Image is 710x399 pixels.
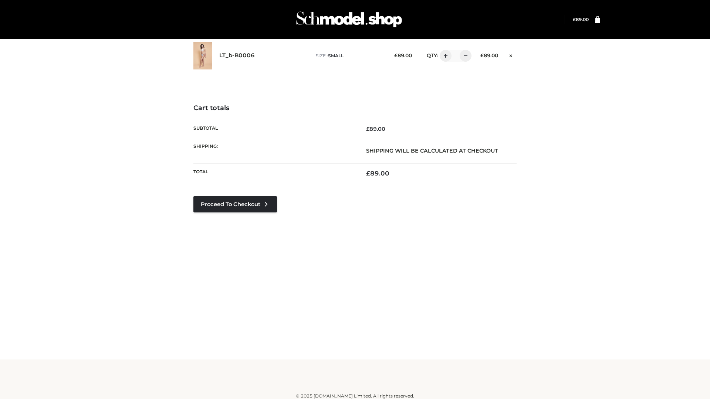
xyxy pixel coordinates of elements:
[394,52,412,58] bdi: 89.00
[316,52,383,59] p: size :
[193,138,355,163] th: Shipping:
[193,120,355,138] th: Subtotal
[506,50,517,59] a: Remove this item
[366,126,369,132] span: £
[573,17,589,22] a: £89.00
[294,5,405,34] img: Schmodel Admin 964
[366,126,385,132] bdi: 89.00
[193,164,355,183] th: Total
[193,196,277,212] a: Proceed to Checkout
[193,42,212,69] img: LT_b-B0006 - SMALL
[573,17,589,22] bdi: 89.00
[193,104,517,112] h4: Cart totals
[366,170,370,177] span: £
[328,53,344,58] span: SMALL
[480,52,484,58] span: £
[573,17,576,22] span: £
[419,50,469,62] div: QTY:
[394,52,398,58] span: £
[366,170,389,177] bdi: 89.00
[366,147,498,154] strong: Shipping will be calculated at checkout
[219,52,255,59] a: LT_b-B0006
[480,52,498,58] bdi: 89.00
